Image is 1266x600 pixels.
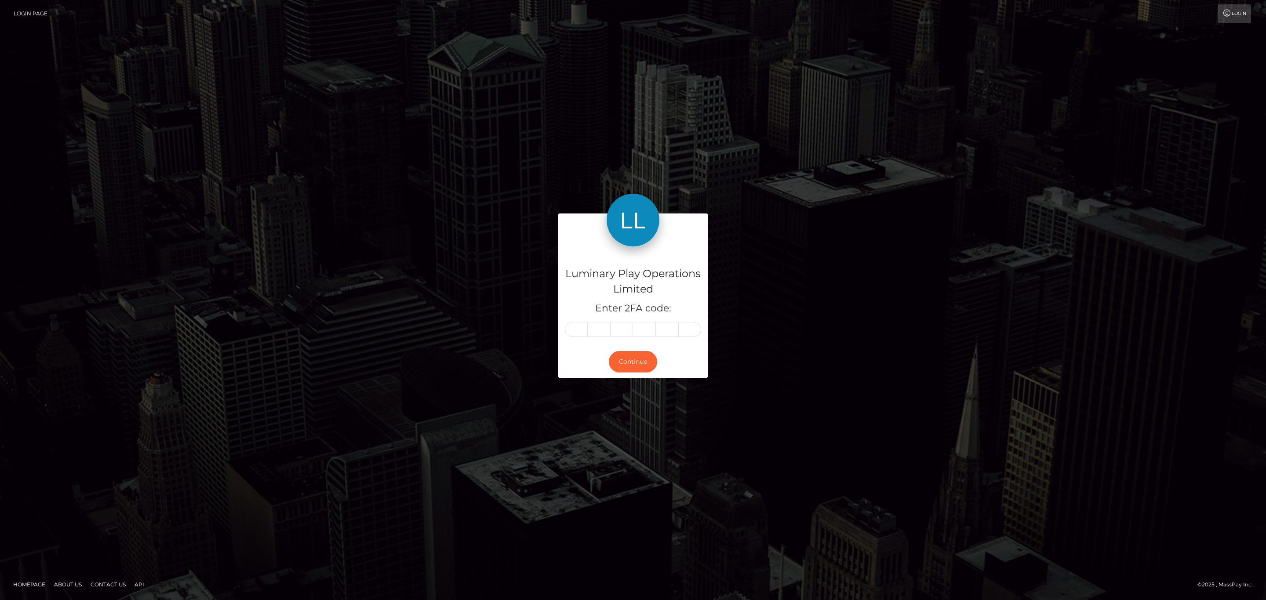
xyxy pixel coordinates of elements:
div: © 2025 , MassPay Inc. [1197,580,1259,589]
h4: Luminary Play Operations Limited [565,266,701,297]
button: Continue [609,351,657,372]
a: Login [1218,4,1251,23]
a: About Us [51,578,85,591]
a: Contact Us [87,578,129,591]
a: API [131,578,148,591]
a: Homepage [10,578,49,591]
img: Luminary Play Operations Limited [607,194,659,246]
a: Login Page [14,4,47,23]
h5: Enter 2FA code: [565,302,701,315]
